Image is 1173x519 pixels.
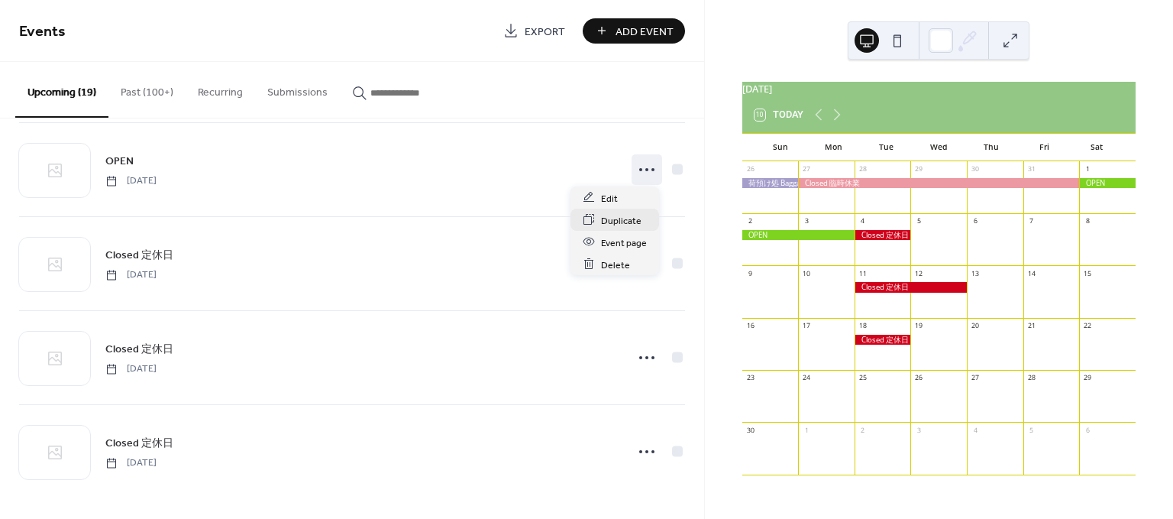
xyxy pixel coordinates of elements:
[1027,165,1036,174] div: 31
[105,268,157,282] span: [DATE]
[914,217,923,226] div: 5
[858,217,868,226] div: 4
[742,178,799,188] div: 荷預け処 Baggage OPEN
[802,269,811,278] div: 10
[914,321,923,330] div: 19
[1083,165,1092,174] div: 1
[755,134,807,161] div: Sun
[745,269,755,278] div: 9
[858,269,868,278] div: 11
[1083,374,1092,383] div: 29
[1083,321,1092,330] div: 22
[971,321,980,330] div: 20
[15,62,108,118] button: Upcoming (19)
[858,426,868,435] div: 2
[1083,426,1092,435] div: 6
[616,24,674,40] span: Add Event
[855,282,967,292] div: Closed 定休日
[855,335,911,345] div: Closed 定休日
[601,190,618,206] span: Edit
[971,165,980,174] div: 30
[108,62,186,116] button: Past (100+)
[965,134,1018,161] div: Thu
[19,17,66,47] span: Events
[749,105,809,124] button: 10Today
[914,165,923,174] div: 29
[601,257,630,273] span: Delete
[105,154,134,170] span: OPEN
[105,340,173,358] a: Closed 定休日
[913,134,965,161] div: Wed
[525,24,565,40] span: Export
[186,62,255,116] button: Recurring
[105,246,173,264] a: Closed 定休日
[860,134,913,161] div: Tue
[802,165,811,174] div: 27
[971,269,980,278] div: 13
[858,165,868,174] div: 28
[855,230,911,240] div: Closed 定休日
[601,235,647,251] span: Event page
[742,230,855,240] div: OPEN
[105,342,173,358] span: Closed 定休日
[914,426,923,435] div: 3
[858,374,868,383] div: 25
[742,82,1136,96] div: [DATE]
[255,62,340,116] button: Submissions
[971,426,980,435] div: 4
[105,152,134,170] a: OPEN
[807,134,860,161] div: Mon
[1027,426,1036,435] div: 5
[745,426,755,435] div: 30
[492,18,577,44] a: Export
[1027,321,1036,330] div: 21
[914,374,923,383] div: 26
[802,426,811,435] div: 1
[802,321,811,330] div: 17
[1027,374,1036,383] div: 28
[105,436,173,452] span: Closed 定休日
[971,374,980,383] div: 27
[1071,134,1123,161] div: Sat
[971,217,980,226] div: 6
[745,217,755,226] div: 2
[1079,178,1136,188] div: OPEN
[858,321,868,330] div: 18
[745,165,755,174] div: 26
[802,217,811,226] div: 3
[798,178,1079,188] div: Closed 臨時休業
[583,18,685,44] button: Add Event
[1027,269,1036,278] div: 14
[105,174,157,188] span: [DATE]
[105,248,173,264] span: Closed 定休日
[745,321,755,330] div: 16
[745,374,755,383] div: 23
[105,456,157,470] span: [DATE]
[914,269,923,278] div: 12
[1018,134,1071,161] div: Fri
[1083,217,1092,226] div: 8
[601,212,641,229] span: Duplicate
[1083,269,1092,278] div: 15
[105,434,173,452] a: Closed 定休日
[1027,217,1036,226] div: 7
[105,362,157,376] span: [DATE]
[802,374,811,383] div: 24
